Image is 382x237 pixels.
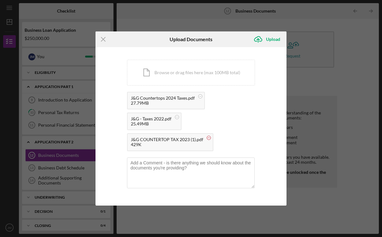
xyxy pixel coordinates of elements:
[131,116,171,121] div: J&G - Taxes 2022.pdf
[250,33,286,46] button: Upload
[131,121,171,126] div: 25.49MB
[266,33,280,46] div: Upload
[131,96,195,101] div: J&G Countertops 2024 Taxes.pdf
[131,142,203,147] div: 429K
[131,137,203,142] div: J&G COUNTERTOP TAX 2023 (1).pdf
[131,101,195,106] div: 27.79MB
[170,36,212,42] h6: Upload Documents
